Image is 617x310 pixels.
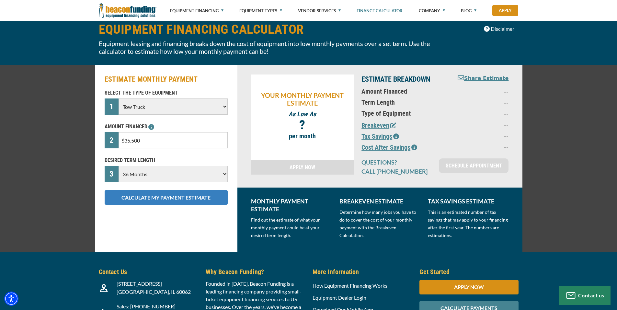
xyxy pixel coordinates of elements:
p: This is an estimated number of tax savings that may apply to your financing after the first year.... [428,208,508,239]
p: Term Length [361,98,444,106]
p: -- [452,109,508,117]
h5: Get Started [419,267,519,277]
p: AMOUNT FINANCED [105,123,228,131]
a: APPLY NOW [251,160,354,175]
p: Equipment leasing and financing breaks down the cost of equipment into low monthly payments over ... [99,40,447,55]
p: TAX SAVINGS ESTIMATE [428,197,508,205]
p: Amount Financed [361,87,444,95]
a: Apply [492,5,518,16]
button: Share Estimate [458,75,509,83]
p: MONTHLY PAYMENT ESTIMATE [251,197,332,213]
span: [STREET_ADDRESS] [GEOGRAPHIC_DATA], IL 60062 [117,281,191,295]
div: 3 [105,166,119,182]
p: ? [254,121,351,129]
span: Disclaimer [491,25,514,33]
p: SELECT THE TYPE OF EQUIPMENT [105,89,228,97]
p: DESIRED TERM LENGTH [105,156,228,164]
a: How Equipment Financing Works [313,282,387,289]
h5: Contact Us [99,267,198,277]
img: Beacon Funding location [100,284,108,292]
h1: EQUIPMENT FINANCING CALCULATOR [99,23,447,36]
p: Determine how many jobs you have to do to cover the cost of your monthly payment with the Breakev... [339,208,420,239]
button: Cost After Savings [361,143,417,152]
p: -- [452,87,508,95]
p: -- [452,121,508,128]
button: CALCULATE MY PAYMENT ESTIMATE [105,190,228,205]
div: 1 [105,98,119,115]
p: As Low As [254,110,351,118]
button: Tax Savings [361,132,399,141]
p: -- [452,143,508,150]
p: Find out the estimate of what your monthly payment could be at your desired term length. [251,216,332,239]
span: Contact us [578,292,604,298]
a: APPLY NOW [419,284,519,290]
p: Type of Equipment [361,109,444,117]
p: ESTIMATE BREAKDOWN [361,75,444,84]
p: BREAKEVEN ESTIMATE [339,197,420,205]
h5: More Information [313,267,412,277]
div: 2 [105,132,119,148]
p: per month [254,132,351,140]
p: -- [452,98,508,106]
h5: Why Beacon Funding? [206,267,305,277]
button: Contact us [559,286,611,305]
h2: ESTIMATE MONTHLY PAYMENT [105,75,228,84]
input: $ [119,132,227,148]
a: SCHEDULE APPOINTMENT [439,158,508,173]
div: APPLY NOW [419,280,519,294]
button: Breakeven [361,121,396,130]
p: YOUR MONTHLY PAYMENT ESTIMATE [254,91,351,107]
p: QUESTIONS? [361,158,431,166]
div: Accessibility Menu [4,292,18,306]
a: Equipment Dealer Login [313,294,366,301]
button: Disclaimer [480,23,519,35]
p: CALL [PHONE_NUMBER] [361,167,431,175]
p: -- [452,132,508,139]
